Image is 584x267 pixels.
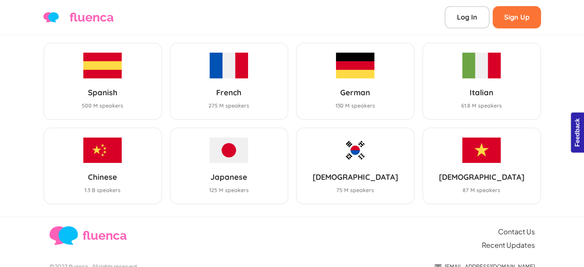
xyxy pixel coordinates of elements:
img: italy.png [462,53,501,78]
div: 125 M speakers [209,186,249,194]
img: france.png [210,53,248,78]
h3: Japanese [209,172,249,182]
h3: Chinese [84,172,121,182]
div: 61.8 M speakers [461,102,502,110]
h3: French [208,88,249,97]
img: spain.png [83,53,122,78]
a: [DEMOGRAPHIC_DATA]75 M speakers [296,128,415,204]
a: Japanese125 M speakers [170,128,288,204]
img: vietnam.png [462,138,501,163]
h3: [DEMOGRAPHIC_DATA] [439,172,524,182]
h3: [DEMOGRAPHIC_DATA] [313,172,398,182]
h3: Italian [461,88,502,97]
div: 1.3 B speakers [84,186,121,194]
img: china.png [83,138,122,163]
a: Chinese1.3 B speakers [43,128,162,204]
span: fluenca [69,8,114,27]
img: japan.png [210,138,248,163]
a: Contact Us [498,226,535,237]
a: [DEMOGRAPHIC_DATA]87 M speakers [422,128,541,204]
a: Spanish500 M speakers [43,43,162,119]
h3: German [336,88,375,97]
div: 500 M speakers [82,102,123,110]
h3: Spanish [82,88,123,97]
a: Recent Updates [482,240,535,250]
img: south-korea.png [336,138,374,163]
a: French275 M speakers [170,43,288,119]
span: fluenca [83,226,127,245]
div: 87 M speakers [439,186,524,194]
div: 275 M speakers [208,102,249,110]
img: germany.png [336,53,374,78]
div: 130 M speakers [336,102,375,110]
div: 75 M speakers [313,186,398,194]
a: Log In [445,6,490,28]
a: Italian61.8 M speakers [422,43,541,119]
iframe: Ybug feedback widget [569,111,584,156]
a: German130 M speakers [296,43,415,119]
button: Feedback [4,2,44,15]
a: Sign Up [493,6,541,28]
